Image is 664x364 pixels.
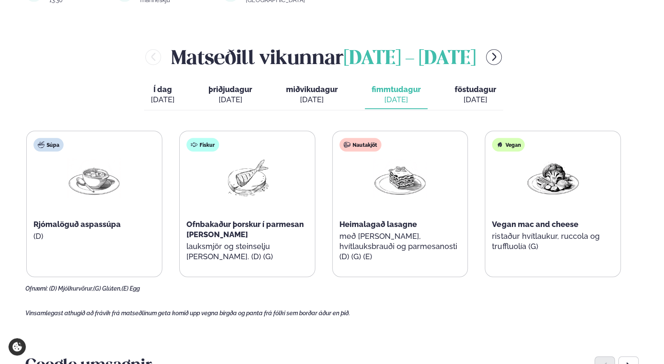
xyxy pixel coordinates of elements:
[339,220,417,229] span: Heimalagað lasagne
[492,220,578,229] span: Vegan mac and cheese
[144,81,181,109] button: Í dag [DATE]
[455,95,496,105] div: [DATE]
[208,95,252,105] div: [DATE]
[145,49,161,65] button: menu-btn-left
[33,231,155,241] p: (D)
[25,310,350,316] span: Vinsamlegast athugið að frávik frá matseðlinum geta komið upp vegna birgða og panta frá fólki sem...
[492,231,614,252] p: ristaður hvítlaukur, ruccola og truffluolía (G)
[191,141,197,148] img: fish.svg
[202,81,259,109] button: þriðjudagur [DATE]
[372,85,421,94] span: fimmtudagur
[33,220,121,229] span: Rjómalöguð aspassúpa
[151,84,175,95] span: Í dag
[448,81,503,109] button: föstudagur [DATE]
[186,220,304,239] span: Ofnbakaður þorskur í parmesan [PERSON_NAME]
[365,81,428,109] button: fimmtudagur [DATE]
[492,138,525,151] div: Vegan
[496,141,503,148] img: Vegan.svg
[171,43,476,71] h2: Matseðill vikunnar
[373,158,427,198] img: Lasagna.png
[33,138,64,151] div: Súpa
[339,138,381,151] div: Nautakjöt
[286,85,338,94] span: miðvikudagur
[186,241,308,262] p: lauksmjör og steinselju [PERSON_NAME]. (D) (G)
[486,49,502,65] button: menu-btn-right
[122,285,140,292] span: (E) Egg
[49,285,93,292] span: (D) Mjólkurvörur,
[286,95,338,105] div: [DATE]
[186,138,219,151] div: Fiskur
[344,50,476,68] span: [DATE] - [DATE]
[151,95,175,105] div: [DATE]
[220,158,274,198] img: Fish.png
[38,141,44,148] img: soup.svg
[339,231,461,262] p: með [PERSON_NAME], hvítlauksbrauði og parmesanosti (D) (G) (E)
[372,95,421,105] div: [DATE]
[344,141,350,148] img: beef.svg
[208,85,252,94] span: þriðjudagur
[93,285,122,292] span: (G) Glúten,
[8,338,26,356] a: Cookie settings
[25,285,48,292] span: Ofnæmi:
[526,158,580,198] img: Vegan.png
[279,81,345,109] button: miðvikudagur [DATE]
[455,85,496,94] span: föstudagur
[67,158,121,198] img: Soup.png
